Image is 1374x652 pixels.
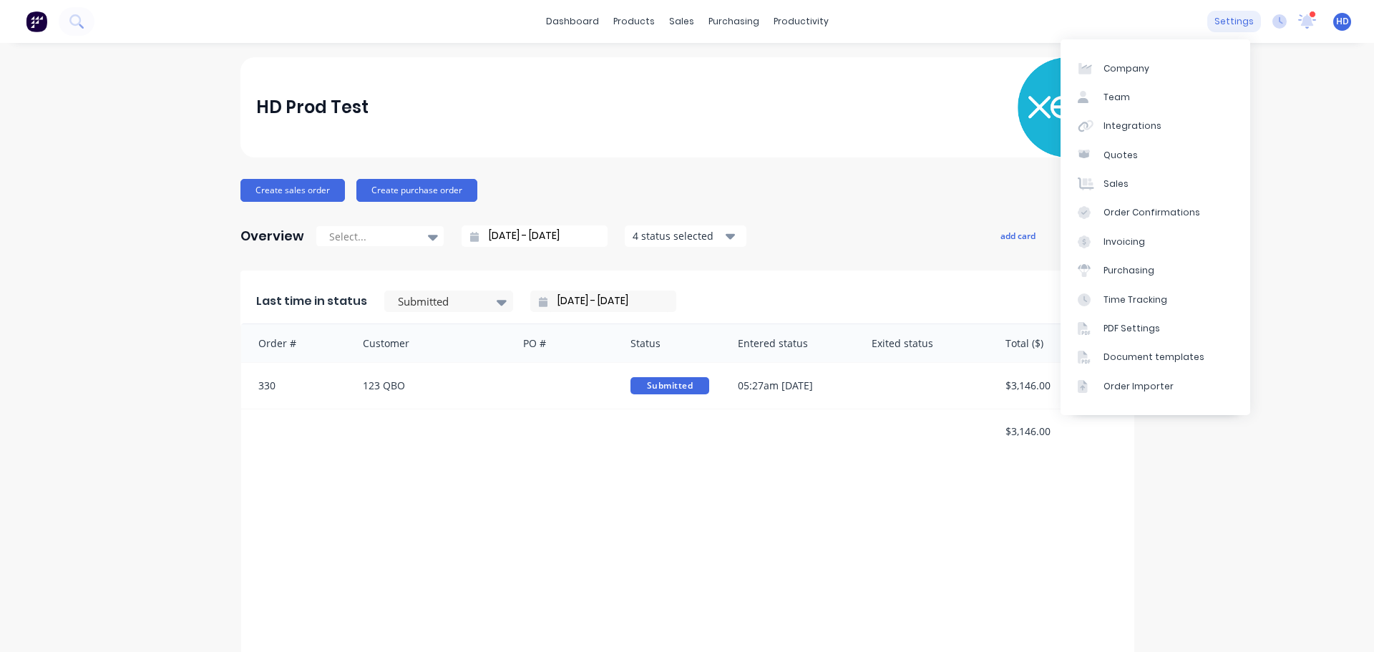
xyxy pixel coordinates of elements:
[1103,206,1200,219] div: Order Confirmations
[1103,120,1161,132] div: Integrations
[1061,54,1250,82] a: Company
[1103,177,1129,190] div: Sales
[26,11,47,32] img: Factory
[1103,380,1174,393] div: Order Importer
[256,293,367,310] span: Last time in status
[1103,235,1145,248] div: Invoicing
[701,11,766,32] div: purchasing
[509,324,616,362] div: PO #
[1103,91,1130,104] div: Team
[766,11,836,32] div: productivity
[1103,62,1149,75] div: Company
[1061,112,1250,140] a: Integrations
[991,409,1134,453] div: $3,146.00
[991,363,1134,409] div: $3,146.00
[1061,170,1250,198] a: Sales
[1103,149,1138,162] div: Quotes
[1053,226,1134,245] button: edit dashboard
[1061,372,1250,401] a: Order Importer
[1207,11,1261,32] div: settings
[991,226,1045,245] button: add card
[349,324,510,362] div: Customer
[1061,198,1250,227] a: Order Confirmations
[240,222,304,250] div: Overview
[1103,351,1204,364] div: Document templates
[723,324,857,362] div: Entered status
[857,324,991,362] div: Exited status
[240,179,345,202] button: Create sales order
[241,324,349,362] div: Order #
[356,179,477,202] button: Create purchase order
[1061,343,1250,371] a: Document templates
[1103,293,1167,306] div: Time Tracking
[1336,15,1349,28] span: HD
[1061,285,1250,313] a: Time Tracking
[1061,228,1250,256] a: Invoicing
[630,377,709,394] span: Submitted
[256,93,369,122] div: HD Prod Test
[547,291,671,312] input: Filter by date
[723,363,857,409] div: 05:27am [DATE]
[1061,83,1250,112] a: Team
[349,363,510,409] div: 123 QBO
[1061,256,1250,285] a: Purchasing
[1061,314,1250,343] a: PDF Settings
[1061,141,1250,170] a: Quotes
[1018,57,1118,157] img: HD Prod Test
[616,324,723,362] div: Status
[606,11,662,32] div: products
[1103,264,1154,277] div: Purchasing
[241,363,349,409] div: 330
[633,228,723,243] div: 4 status selected
[991,324,1134,362] div: Total ($)
[625,225,746,247] button: 4 status selected
[662,11,701,32] div: sales
[539,11,606,32] a: dashboard
[1103,322,1160,335] div: PDF Settings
